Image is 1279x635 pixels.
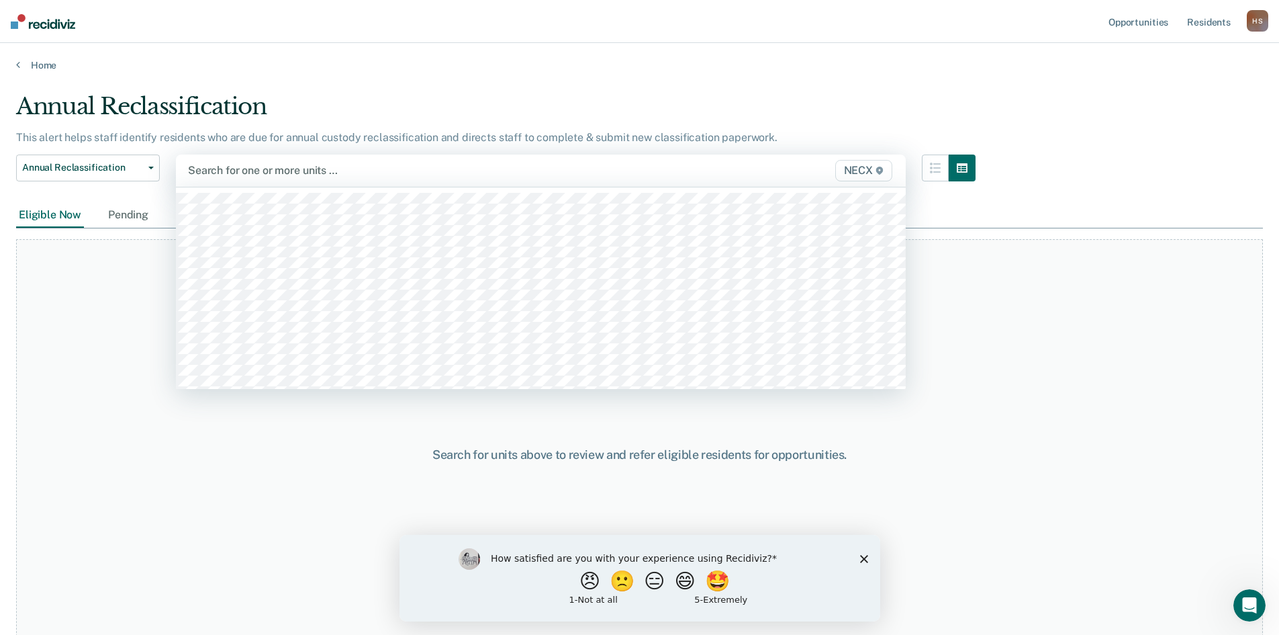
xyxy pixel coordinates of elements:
iframe: Survey by Kim from Recidiviz [399,535,880,622]
a: Home [16,59,1263,71]
div: Search for units above to review and refer eligible residents for opportunities. [328,448,951,462]
div: H S [1247,10,1268,32]
span: Annual Reclassification [22,162,143,173]
button: Annual Reclassification [16,155,160,181]
img: Recidiviz [11,14,75,29]
div: Pending [105,203,151,228]
div: Annual Reclassification [16,93,976,131]
p: This alert helps staff identify residents who are due for annual custody reclassification and dir... [16,131,777,144]
span: NECX [835,160,892,181]
iframe: Intercom live chat [1233,589,1266,622]
button: HS [1247,10,1268,32]
div: Eligible Now [16,203,84,228]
